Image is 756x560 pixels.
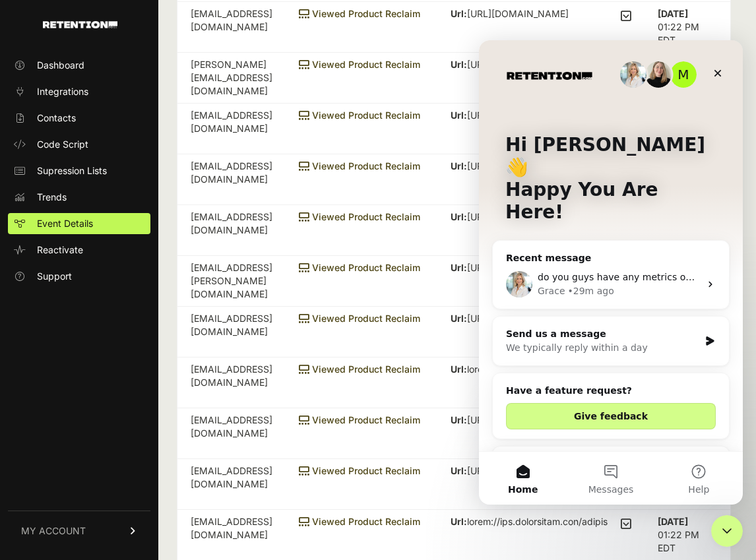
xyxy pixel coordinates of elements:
a: Dashboard [8,55,150,76]
strong: Url: [451,160,467,171]
td: [EMAIL_ADDRESS][DOMAIN_NAME] [177,205,286,256]
p: [URL][DOMAIN_NAME] [451,414,610,427]
iframe: Intercom live chat [479,40,743,505]
td: [EMAIL_ADDRESS][DOMAIN_NAME] [177,2,286,53]
div: • 29m ago [89,244,135,258]
span: Home [29,445,59,454]
span: Viewed Product Reclaim [299,211,420,222]
td: 01:22 PM EDT [645,2,730,53]
p: [URL][DOMAIN_NAME] [451,312,610,325]
span: Viewed Product Reclaim [299,59,420,70]
span: Viewed Product Reclaim [299,363,420,375]
button: Give feedback [27,363,237,389]
a: Trends [8,187,150,208]
span: Trends [37,191,67,204]
p: [URL][DOMAIN_NAME] [451,210,610,224]
td: [EMAIL_ADDRESS][DOMAIN_NAME] [177,154,286,205]
div: Close [227,21,251,45]
td: [EMAIL_ADDRESS][DOMAIN_NAME] [177,104,286,154]
span: Code Script [37,138,88,151]
div: Send us a messageWe typically reply within a day [13,276,251,326]
span: Viewed Product Reclaim [299,465,420,476]
h2: Have a feature request? [27,344,237,358]
span: MY ACCOUNT [21,524,86,538]
span: Integrations [37,85,88,98]
a: Reactivate [8,239,150,261]
span: Viewed Product Reclaim [299,516,420,527]
strong: Url: [451,211,467,222]
strong: Url: [451,109,467,121]
span: Viewed Product Reclaim [299,414,420,425]
span: do you guys have any metrics on what our match rate has looked like for the account? [59,232,460,242]
iframe: Intercom live chat [711,515,743,547]
td: [EMAIL_ADDRESS][DOMAIN_NAME] [177,307,286,358]
td: [EMAIL_ADDRESS][DOMAIN_NAME] [177,358,286,408]
p: [URL][DOMAIN_NAME][DATE] [451,464,610,478]
p: [URL][DOMAIN_NAME] [451,261,610,274]
strong: Url: [451,414,467,425]
p: [URL][DOMAIN_NAME] [451,109,610,122]
span: Viewed Product Reclaim [299,262,420,273]
img: Retention.com [43,21,117,28]
span: Support [37,270,72,283]
a: MY ACCOUNT [8,511,150,551]
strong: Url: [451,313,467,324]
span: Help [209,445,230,454]
span: Messages [110,445,155,454]
td: [EMAIL_ADDRESS][PERSON_NAME][DOMAIN_NAME] [177,256,286,307]
td: [PERSON_NAME][EMAIL_ADDRESS][DOMAIN_NAME] [177,53,286,104]
strong: Url: [451,59,467,70]
p: [URL][DOMAIN_NAME][PERSON_NAME][DATE] [451,7,610,34]
a: Supression Lists [8,160,150,181]
span: Dashboard [37,59,84,72]
div: We typically reply within a day [27,301,220,315]
strong: Url: [451,363,467,375]
div: Grace [59,244,86,258]
p: [URL][DOMAIN_NAME] [451,160,610,173]
strong: [DATE] [658,516,688,527]
a: Integrations [8,81,150,102]
span: Supression Lists [37,164,107,177]
strong: Url: [451,516,467,527]
div: Send us a message [27,287,220,301]
span: Event Details [37,217,93,230]
strong: Url: [451,262,467,273]
strong: Url: [451,8,467,19]
a: Contacts [8,108,150,129]
td: [EMAIL_ADDRESS][DOMAIN_NAME] [177,459,286,510]
a: Code Script [8,134,150,155]
span: Viewed Product Reclaim [299,313,420,324]
button: Messages [88,412,175,464]
span: Viewed Product Reclaim [299,109,420,121]
strong: Url: [451,465,467,476]
span: Reactivate [37,243,83,257]
span: Viewed Product Reclaim [299,160,420,171]
strong: [DATE] [658,8,688,19]
p: [URL][DOMAIN_NAME] [451,58,610,71]
a: Event Details [8,213,150,234]
a: Support [8,266,150,287]
span: Viewed Product Reclaim [299,8,420,19]
span: Contacts [37,111,76,125]
td: [EMAIL_ADDRESS][DOMAIN_NAME] [177,408,286,459]
button: Help [176,412,264,464]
